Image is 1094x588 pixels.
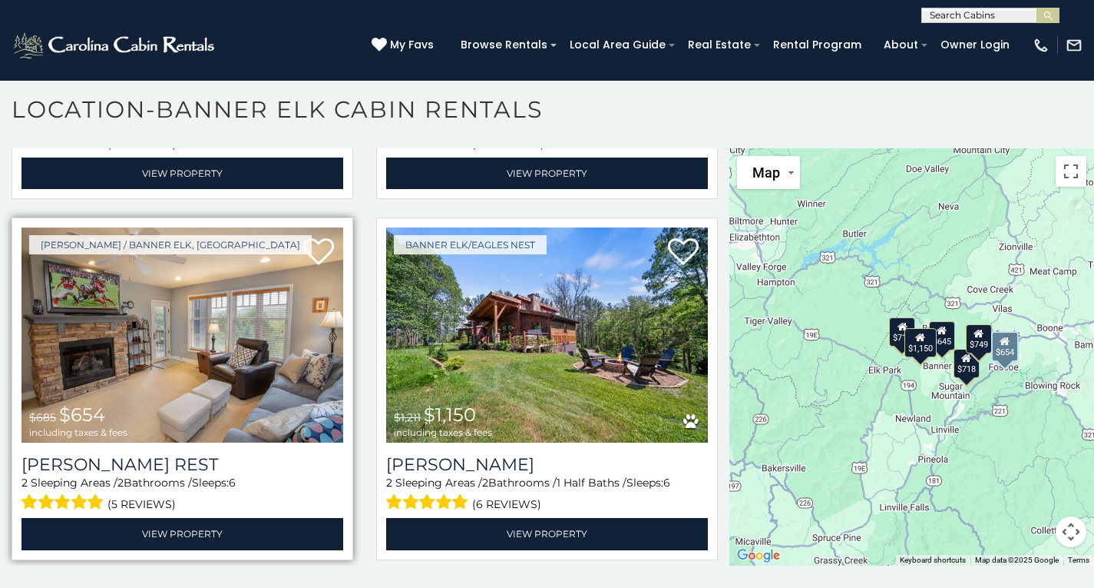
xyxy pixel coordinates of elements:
[562,33,673,57] a: Local Area Guide
[21,476,28,490] span: 2
[386,454,708,475] a: [PERSON_NAME]
[29,410,56,424] span: $685
[229,476,236,490] span: 6
[900,555,966,566] button: Keyboard shortcuts
[752,164,780,181] span: Map
[386,228,708,443] a: Buddys Cabin $1,211 $1,150 including taxes & fees
[453,33,555,57] a: Browse Rentals
[394,235,547,254] a: Banner Elk/Eagles Nest
[59,404,105,426] span: $654
[386,475,708,514] div: Sleeping Areas / Bathrooms / Sleeps:
[117,476,124,490] span: 2
[386,228,708,443] img: Buddys Cabin
[21,158,343,189] a: View Property
[668,237,699,269] a: Add to favorites
[386,158,708,189] a: View Property
[21,228,343,443] a: Havens Rest $685 $654 including taxes & fees
[21,475,343,514] div: Sleeping Areas / Bathrooms / Sleeps:
[889,317,915,346] div: $717
[990,331,1018,362] div: $654
[29,427,127,437] span: including taxes & fees
[386,454,708,475] h3: Buddys Cabin
[472,494,541,514] span: (6 reviews)
[663,476,670,490] span: 6
[21,228,343,443] img: Havens Rest
[482,476,488,490] span: 2
[1056,517,1086,547] button: Map camera controls
[21,454,343,475] a: [PERSON_NAME] Rest
[876,33,926,57] a: About
[1033,37,1049,54] img: phone-regular-white.png
[965,324,991,354] div: $749
[904,328,936,357] div: $1,150
[12,30,219,61] img: White-1-2.png
[928,321,954,350] div: $645
[975,556,1059,564] span: Map data ©2025 Google
[733,546,784,566] img: Google
[953,349,979,378] div: $718
[21,518,343,550] a: View Property
[1066,37,1082,54] img: mail-regular-white.png
[1056,156,1086,187] button: Toggle fullscreen view
[424,404,476,426] span: $1,150
[303,237,334,269] a: Add to favorites
[107,494,176,514] span: (5 reviews)
[765,33,869,57] a: Rental Program
[933,33,1017,57] a: Owner Login
[390,37,434,53] span: My Favs
[29,235,312,254] a: [PERSON_NAME] / Banner Elk, [GEOGRAPHIC_DATA]
[733,546,784,566] a: Open this area in Google Maps (opens a new window)
[680,33,759,57] a: Real Estate
[394,410,421,424] span: $1,211
[21,454,343,475] h3: Havens Rest
[557,476,626,490] span: 1 Half Baths /
[1068,556,1089,564] a: Terms
[394,427,492,437] span: including taxes & fees
[386,476,392,490] span: 2
[737,156,800,189] button: Change map style
[386,518,708,550] a: View Property
[372,37,438,54] a: My Favs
